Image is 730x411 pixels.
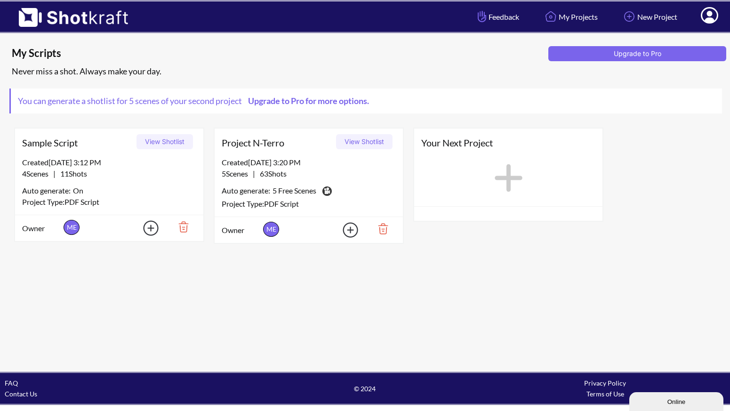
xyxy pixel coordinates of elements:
[64,220,80,235] span: ME
[614,4,684,29] a: New Project
[128,96,242,106] span: 5 scenes of your second project
[475,11,519,22] span: Feedback
[22,223,61,234] span: Owner
[11,89,381,113] span: You can generate a shotlist for
[485,378,725,388] div: Privacy Policy
[222,136,333,150] span: Project N-Terro
[255,169,287,178] span: 63 Shots
[22,185,73,196] span: Auto generate:
[421,136,595,150] span: Your Next Project
[629,390,725,411] iframe: chat widget
[621,8,637,24] img: Add Icon
[164,219,196,235] img: Trash Icon
[263,222,279,237] span: ME
[475,8,489,24] img: Hand Icon
[5,379,18,387] a: FAQ
[222,185,273,198] span: Auto generate:
[245,383,485,394] span: © 2024
[485,388,725,399] div: Terms of Use
[548,46,726,61] button: Upgrade to Pro
[328,219,361,241] img: Add Icon
[22,169,53,178] span: 4 Scenes
[363,221,396,237] img: Trash Icon
[222,169,253,178] span: 5 Scenes
[22,196,196,208] div: Project Type: PDF Script
[222,198,396,210] div: Project Type: PDF Script
[222,157,396,168] div: Created [DATE] 3:20 PM
[222,168,287,179] span: |
[9,64,725,79] div: Never miss a shot. Always make your day.
[273,185,316,198] span: 5 Free Scenes
[136,134,193,149] button: View Shotlist
[320,184,333,198] img: Camera Icon
[22,168,87,179] span: |
[242,96,374,106] a: Upgrade to Pro for more options.
[222,225,261,236] span: Owner
[536,4,605,29] a: My Projects
[336,134,393,149] button: View Shotlist
[73,185,83,196] span: On
[12,46,545,60] span: My Scripts
[543,8,559,24] img: Home Icon
[22,136,133,150] span: Sample Script
[128,218,161,239] img: Add Icon
[56,169,87,178] span: 11 Shots
[5,390,37,398] a: Contact Us
[22,157,196,168] div: Created [DATE] 3:12 PM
